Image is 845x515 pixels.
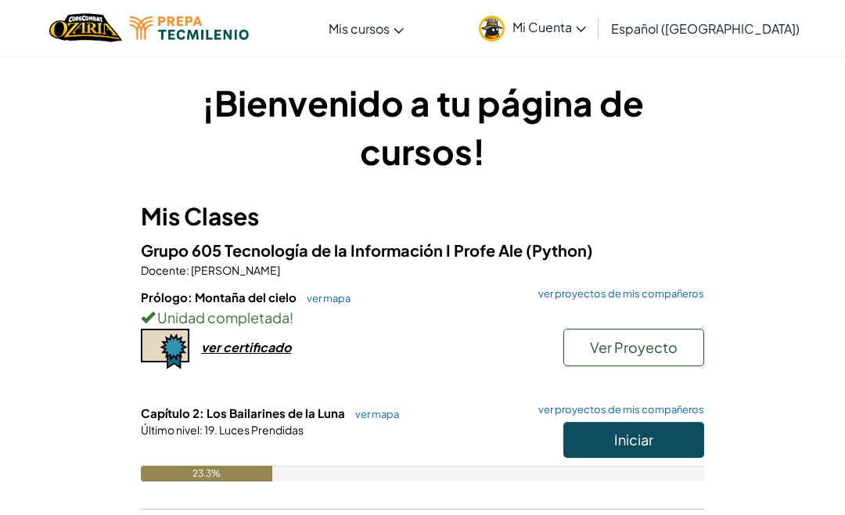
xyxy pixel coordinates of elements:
[471,3,594,52] a: Mi Cuenta
[200,423,203,437] span: :
[299,292,351,304] a: ver mapa
[201,339,291,355] div: ver certificado
[530,405,704,415] a: ver proyectos de mis compañeros
[611,20,800,37] span: Español ([GEOGRAPHIC_DATA])
[218,423,304,437] span: Luces Prendidas
[530,289,704,299] a: ver proyectos de mis compañeros
[141,423,200,437] span: Último nivel
[130,16,249,40] img: Tecmilenio logo
[155,308,289,326] span: Unidad completada
[563,422,704,458] button: Iniciar
[141,240,526,260] span: Grupo 605 Tecnología de la Información I Profe Ale
[329,20,390,37] span: Mis cursos
[479,16,505,41] img: avatar
[141,405,347,420] span: Capítulo 2: Los Bailarines de la Luna
[141,466,272,481] div: 23.3%
[141,263,186,277] span: Docente
[141,329,189,369] img: certificate-icon.png
[590,338,678,356] span: Ver Proyecto
[49,12,122,44] img: Home
[141,78,704,175] h1: ¡Bienvenido a tu página de cursos!
[347,408,399,420] a: ver mapa
[526,240,593,260] span: (Python)
[49,12,122,44] a: Ozaria by CodeCombat logo
[512,19,586,35] span: Mi Cuenta
[141,290,299,304] span: Prólogo: Montaña del cielo
[289,308,293,326] span: !
[186,263,189,277] span: :
[189,263,280,277] span: [PERSON_NAME]
[321,7,412,49] a: Mis cursos
[614,430,653,448] span: Iniciar
[563,329,704,366] button: Ver Proyecto
[141,339,291,355] a: ver certificado
[141,199,704,234] h3: Mis Clases
[203,423,218,437] span: 19.
[603,7,807,49] a: Español ([GEOGRAPHIC_DATA])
